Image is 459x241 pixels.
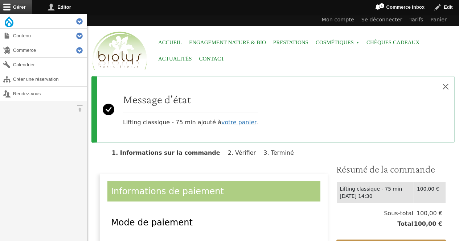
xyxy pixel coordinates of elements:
[158,51,192,67] a: Actualités
[87,14,459,76] header: Entête du site
[397,220,413,228] span: Total
[406,14,427,26] a: Tarifs
[123,92,258,106] h2: Message d'état
[111,217,193,228] span: Mode de paiement
[112,149,226,156] li: Informations sur la commande
[91,30,149,72] img: Accueil
[103,82,114,137] svg: Success:
[336,163,446,175] h3: Résumé de la commande
[414,182,446,203] td: 100,00 €
[316,34,359,51] span: Cosmétiques
[366,34,419,51] a: Chèques cadeaux
[413,209,442,218] span: 100,00 €
[379,3,385,9] span: 1
[91,76,455,143] div: Message d'état
[356,41,359,44] span: »
[263,149,300,156] li: Terminé
[427,14,450,26] a: Panier
[340,193,372,199] time: [DATE] 14:30
[221,119,256,126] a: votre panier
[123,92,258,127] div: Lifting classique - 75 min ajouté à .
[437,76,454,97] button: Close
[111,186,224,196] span: Informations de paiement
[189,34,266,51] a: Engagement Nature & Bio
[273,34,308,51] a: Prestations
[228,149,262,156] li: Vérifier
[158,34,182,51] a: Accueil
[384,209,413,218] span: Sous-total
[413,220,442,228] span: 100,00 €
[199,51,225,67] a: Contact
[73,101,87,115] button: Orientation horizontale
[340,185,411,193] div: Lifting classique - 75 min
[318,14,358,26] a: Mon compte
[358,14,406,26] a: Se déconnecter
